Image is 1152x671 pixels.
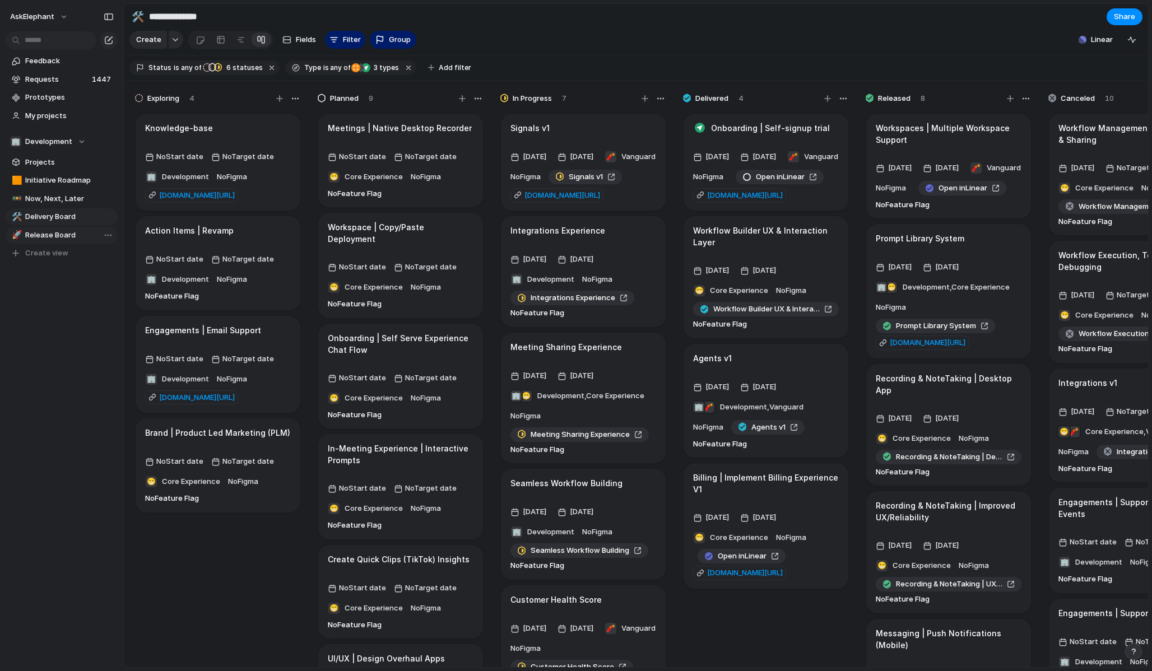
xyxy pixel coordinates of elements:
h1: Recording & NoteTaking | Desktop App [876,372,1021,396]
a: 🚥Now, Next, Later [6,190,118,207]
button: NoFigma [214,271,250,288]
div: Agents v1[DATE][DATE]🧨🏢Development,VanguardNoFigmaAgents v1NoFeature Flag [684,344,848,458]
a: Requests1447 [6,71,118,88]
span: [DATE] [703,150,732,164]
a: Open inLinear [736,170,824,184]
span: No Figma [876,302,906,313]
span: No Figma [693,171,723,183]
h1: Meeting Sharing Experience [510,341,622,353]
h1: Signals v1 [510,122,550,134]
span: [DATE] [520,369,550,383]
span: types [370,63,399,73]
div: Prompt Library System[DATE][DATE]😁🏢Development,Core ExperienceNoFigmaPrompt Library System[DOMAIN... [866,224,1031,358]
span: Create view [25,248,68,259]
span: Development , Core Experience [903,282,1010,293]
span: [DOMAIN_NAME][URL] [524,190,600,201]
span: Vanguard [987,162,1021,174]
span: No Start date [339,262,386,273]
a: [DOMAIN_NAME][URL] [145,390,238,405]
a: Prototypes [6,89,118,106]
span: No Start date [156,254,203,265]
span: No Feature Flag [1058,216,1112,227]
div: Recording & NoteTaking | Desktop App[DATE][DATE]😁Core ExperienceNoFigmaRecording & NoteTaking | D... [866,364,1031,486]
button: NoFigma [956,430,992,448]
span: is [323,63,329,73]
button: NoStart date [325,148,389,166]
button: 😁Core Experience [873,430,954,448]
button: 3 types [351,62,401,74]
div: 😁 [328,393,340,404]
span: AskElephant [10,11,54,22]
span: Add filter [439,63,471,73]
button: [DATE] [737,378,782,396]
button: 🏢Development [142,168,212,186]
span: [DOMAIN_NAME][URL] [159,190,235,201]
span: Development [162,171,209,183]
span: Open in Linear [756,171,805,183]
span: Initiative Roadmap [25,175,114,186]
div: 😁 [694,285,705,296]
span: No Target date [222,151,274,162]
button: [DATE] [555,250,600,268]
div: 🏢 [510,390,522,402]
div: 😁 [328,171,340,183]
span: [DATE] [750,150,779,164]
span: [DATE] [885,412,915,425]
button: [DATE] [690,262,735,279]
span: [DOMAIN_NAME][URL] [159,392,235,403]
a: [DOMAIN_NAME][URL] [145,188,238,203]
button: 😁Core Experience [325,389,406,407]
span: Development , Vanguard [720,402,803,413]
span: [DATE] [885,260,915,274]
span: Workflow Builder UX & Interaction Layer [713,304,820,315]
button: 🛠️ [129,8,147,26]
button: NoTarget date [391,148,459,166]
h1: Workspace | Copy/Paste Deployment [328,221,473,245]
button: NoFigma [508,168,544,186]
a: Prompt Library System [876,319,995,333]
h1: Onboarding | Self-signup trial [711,122,830,134]
span: No Figma [510,411,541,422]
div: Workspace | Copy/Paste DeploymentNoStart dateNoTarget date😁Core ExperienceNoFigmaNoFeature Flag [318,213,483,318]
span: 1447 [92,74,113,85]
button: 🧨Vanguard [967,159,1024,177]
div: 😁 [521,390,532,402]
button: NoFigma [873,179,909,197]
div: 🛠️Delivery Board [6,208,118,225]
div: Onboarding | Self-signup trial[DATE][DATE]🧨VanguardNoFigmaOpen inLinear[DOMAIN_NAME][URL] [684,114,848,211]
div: Meetings | Native Desktop RecorderNoStart dateNoTarget date😁Core ExperienceNoFigmaNoFeature Flag [318,114,483,208]
span: No Figma [217,171,247,183]
span: [DATE] [750,264,779,277]
button: AskElephant [5,8,74,26]
div: 😁 [328,282,340,293]
button: 🧨Vanguard [602,148,658,166]
div: 🟧 [12,174,20,187]
span: No Start date [156,151,203,162]
a: [DOMAIN_NAME][URL] [693,188,786,203]
a: Integrations Experience [510,291,634,305]
span: No Start date [339,151,386,162]
h1: Engagements | Email Support [145,324,261,337]
h1: Workflow Builder UX & Interaction Layer [693,225,839,248]
button: 🟧 [10,175,21,186]
button: [DATE] [508,250,552,268]
span: No Start date [156,353,203,365]
div: 🚥 [12,192,20,205]
button: [DATE] [508,367,552,385]
span: Development [527,274,574,285]
span: any of [179,63,201,73]
span: No Target date [405,372,457,384]
span: Development , Core Experience [537,390,644,402]
span: Delivery Board [25,211,114,222]
h1: Integrations Experience [510,225,605,237]
button: NoStart date [325,258,389,276]
h1: Knowledge-base [145,122,213,134]
div: 🏢 [10,136,21,147]
button: Create [129,31,167,49]
span: No Figma [693,422,723,433]
span: Core Experience [1075,183,1134,194]
span: No Figma [217,374,247,385]
span: No Start date [339,372,386,384]
h1: Meetings | Native Desktop Recorder [328,122,472,134]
